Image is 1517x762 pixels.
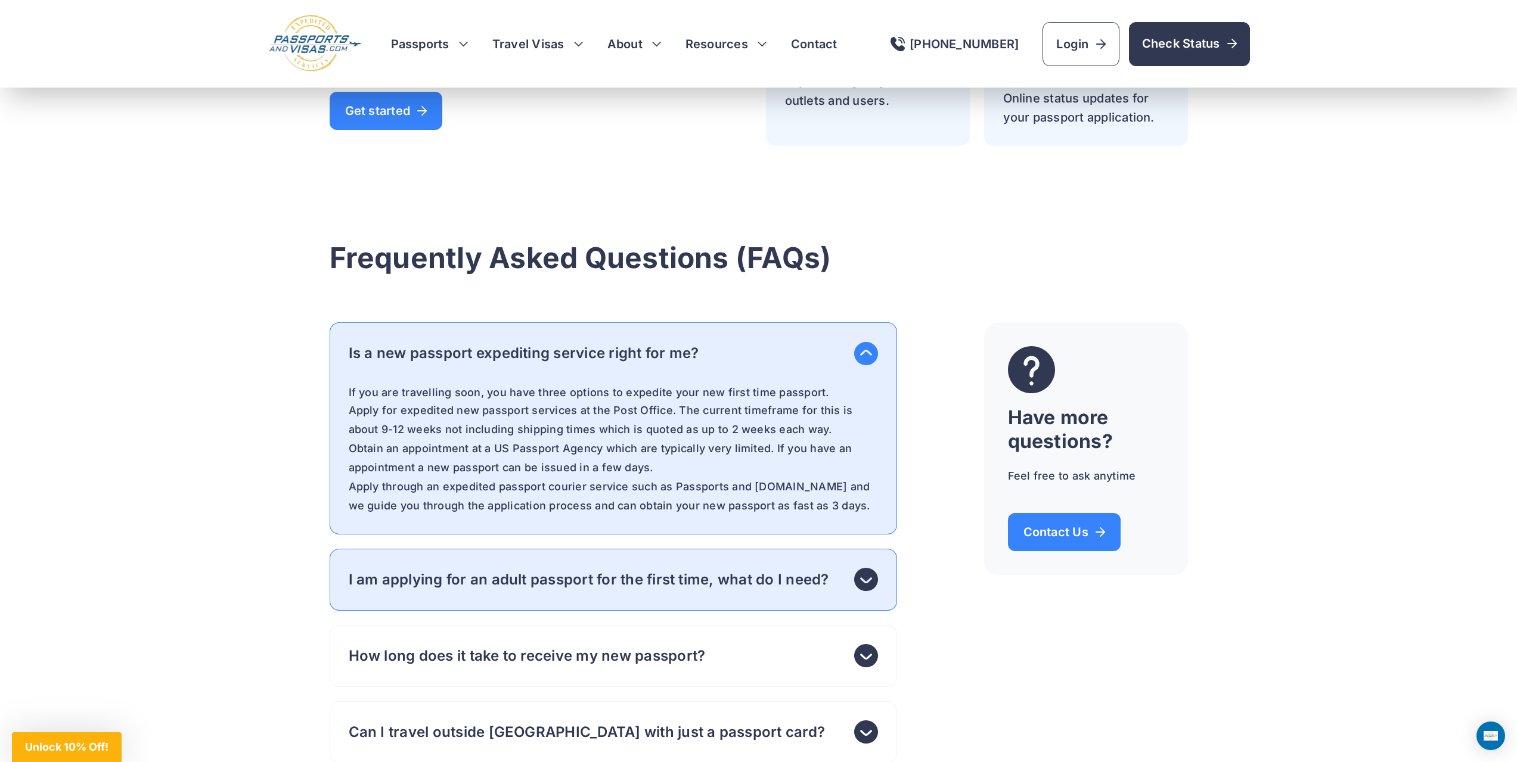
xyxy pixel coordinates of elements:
div: Unlock 10% Off! [12,732,122,762]
span: Check Status [1142,35,1237,52]
a: Contact [791,36,837,52]
a: About [607,36,643,52]
h3: Passports [391,36,469,52]
h4: How long does it take to receive my new passport? [349,648,706,664]
img: Logo [268,14,362,73]
a: Get started [330,92,443,130]
a: Login [1043,22,1119,66]
a: [PHONE_NUMBER] [891,37,1019,51]
h3: Travel Visas [492,36,584,52]
li: Obtain an appointment at a US Passport Agency which are typically very limited. If you have an ap... [349,439,878,477]
p: If you are travelling soon, you have three options to expedite your new first time passport. [349,384,878,401]
h3: Have more questions? [1008,406,1136,453]
span: Get started [345,105,427,117]
span: Contact Us [1023,526,1105,538]
h4: Is a new passport expediting service right for me? [349,345,699,362]
span: Unlock 10% Off! [25,741,108,753]
h3: Resources [685,36,767,52]
h4: Can I travel outside [GEOGRAPHIC_DATA] with just a passport card? [349,724,826,741]
p: Top-rated by major news outlets and users. [785,72,951,110]
div: Open Intercom Messenger [1476,721,1505,750]
a: Check Status [1129,22,1250,66]
span: Login [1056,36,1105,52]
a: Contact Us [1008,513,1121,551]
h4: I am applying for an adult passport for the first time, what do I need? [349,571,829,588]
p: Feel free to ask anytime [1008,468,1136,484]
h2: Frequently Asked Questions (FAQs) [330,241,1188,275]
li: Apply for expedited new passport services at the Post Office. The current timeframe for this is a... [349,401,878,439]
li: Apply through an expedited passport courier service such as Passports and [DOMAIN_NAME] and we gu... [349,477,878,515]
p: Online status updates for your passport application. [1003,89,1169,127]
